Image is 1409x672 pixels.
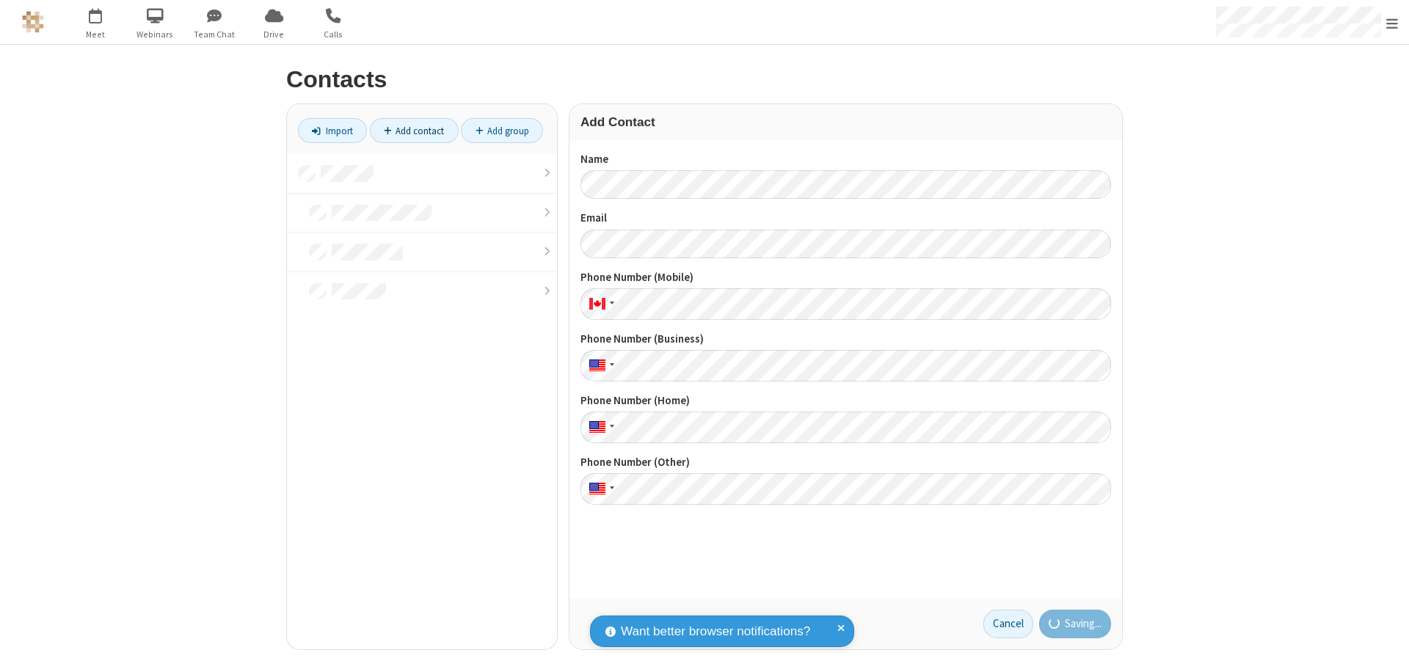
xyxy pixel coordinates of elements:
[580,269,1111,286] label: Phone Number (Mobile)
[580,412,619,443] div: United States: + 1
[128,28,183,41] span: Webinars
[370,118,459,143] a: Add contact
[298,118,367,143] a: Import
[247,28,302,41] span: Drive
[306,28,361,41] span: Calls
[580,331,1111,348] label: Phone Number (Business)
[1039,610,1112,639] button: Saving...
[580,288,619,320] div: Canada: + 1
[286,67,1123,92] h2: Contacts
[1372,634,1398,662] iframe: Chat
[580,115,1111,129] h3: Add Contact
[22,11,44,33] img: QA Selenium DO NOT DELETE OR CHANGE
[580,454,1111,471] label: Phone Number (Other)
[461,118,543,143] a: Add group
[580,151,1111,168] label: Name
[580,392,1111,409] label: Phone Number (Home)
[68,28,123,41] span: Meet
[621,622,810,641] span: Want better browser notifications?
[580,350,619,381] div: United States: + 1
[983,610,1033,639] a: Cancel
[580,473,619,505] div: United States: + 1
[1065,616,1102,632] span: Saving...
[187,28,242,41] span: Team Chat
[580,210,1111,227] label: Email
